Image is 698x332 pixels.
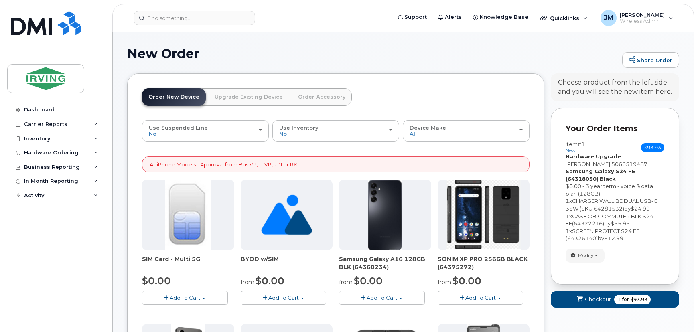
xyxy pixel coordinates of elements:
span: $55.95 [611,220,630,227]
span: [PERSON_NAME] [566,161,610,167]
span: $0.00 [452,275,481,287]
span: $0.00 [256,275,284,287]
div: BYOD w/SIM [241,255,333,271]
span: Checkout [585,296,611,303]
span: All [410,130,417,137]
span: Use Suspended Line [149,124,208,131]
a: Order Accessory [292,88,352,106]
span: SCREEN PROTECT S24 FE (64326140) [566,228,639,242]
span: CHARGER WALL BE DUAL USB-C 35W (SKU 64281532) [566,198,657,212]
div: Choose product from the left side and you will see the new item here. [558,78,672,97]
small: new [566,148,576,153]
a: Upgrade Existing Device [208,88,289,106]
span: 1 [566,213,569,219]
strong: Hardware Upgrade [566,153,621,160]
img: SONIM_XP_PRO_-_JDIRVING.png [446,180,521,250]
button: Device Make All [403,120,530,141]
button: Add To Cart [241,291,327,305]
span: $12.99 [604,235,623,241]
strong: Samsung Galaxy S24 FE (64318050) [566,168,635,182]
small: from [241,279,254,286]
img: A16_-_JDI.png [368,180,402,250]
a: Order New Device [142,88,206,106]
span: $93.93 [631,296,647,303]
small: from [438,279,451,286]
span: for [621,296,631,303]
a: Share Order [622,52,679,68]
span: 1 [617,296,621,303]
span: $0.00 [354,275,383,287]
div: $0.00 - 3 year term - voice & data plan (128GB) [566,182,664,197]
small: from [339,279,353,286]
span: 1 [566,198,569,204]
span: Device Make [410,124,446,131]
span: No [149,130,156,137]
button: Use Suspended Line No [142,120,269,141]
span: CASE OB COMMUTER BLK S24 FE(64322216) [566,213,653,227]
span: $24.99 [631,205,650,212]
div: SONIM XP PRO 256GB BLACK (64375272) [438,255,530,271]
h1: New Order [127,47,618,61]
img: 00D627D4-43E9-49B7-A367-2C99342E128C.jpg [165,180,211,250]
div: Samsung Galaxy A16 128GB BLK (64360234) [339,255,431,271]
button: Add To Cart [142,291,228,305]
button: Add To Cart [438,291,523,305]
button: Checkout 1 for $93.93 [551,291,679,308]
span: $93.93 [641,143,664,152]
span: Use Inventory [279,124,319,131]
span: 1 [566,228,569,234]
div: x by [566,227,664,242]
div: SIM Card - Multi 5G [142,255,234,271]
span: Add To Cart [465,294,496,301]
span: 5066519487 [611,161,647,167]
span: No [279,130,287,137]
div: x by [566,197,664,212]
span: Modify [578,252,594,259]
div: x by [566,213,664,227]
span: #1 [578,141,585,147]
button: Use Inventory No [272,120,399,141]
span: $0.00 [142,275,171,287]
strong: Black [600,176,616,182]
p: All iPhone Models - Approval from Bus VP, IT VP, JDI or RKI [150,161,298,168]
button: Modify [566,249,605,263]
button: Add To Cart [339,291,425,305]
span: Add To Cart [268,294,299,301]
p: Your Order Items [566,123,664,134]
span: Add To Cart [170,294,200,301]
span: Add To Cart [367,294,397,301]
h3: Item [566,141,585,153]
img: no_image_found-2caef05468ed5679b831cfe6fc140e25e0c280774317ffc20a367ab7fd17291e.png [261,180,312,250]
